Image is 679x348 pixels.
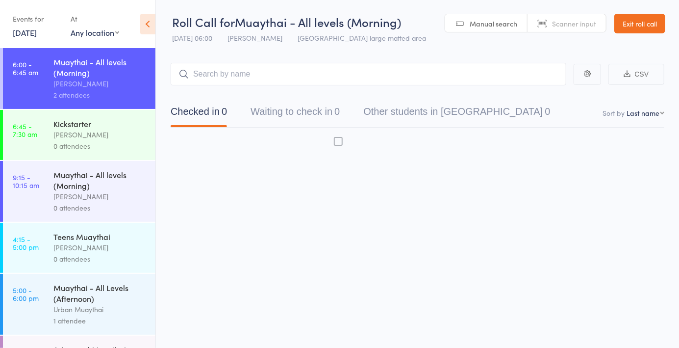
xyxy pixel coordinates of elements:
span: [PERSON_NAME] [227,33,282,43]
div: Events for [13,11,61,27]
div: [PERSON_NAME] [53,242,147,253]
div: 0 [545,106,550,117]
a: 4:15 -5:00 pmTeens Muaythai[PERSON_NAME]0 attendees [3,223,155,273]
a: 6:00 -6:45 amMuaythai - All levels (Morning)[PERSON_NAME]2 attendees [3,48,155,109]
div: Teens Muaythai [53,231,147,242]
div: Muaythai - All levels (Morning) [53,169,147,191]
div: Any location [71,27,119,38]
button: Other students in [GEOGRAPHIC_DATA]0 [363,101,550,127]
time: 6:00 - 6:45 am [13,60,38,76]
a: 6:45 -7:30 amKickstarter[PERSON_NAME]0 attendees [3,110,155,160]
div: Muaythai - All Levels (Afternoon) [53,282,147,304]
a: Exit roll call [614,14,665,33]
input: Search by name [171,63,566,85]
div: Muaythai - All levels (Morning) [53,56,147,78]
button: Waiting to check in0 [251,101,340,127]
time: 6:45 - 7:30 am [13,122,37,138]
a: [DATE] [13,27,37,38]
span: Scanner input [552,19,596,28]
time: 5:00 - 6:00 pm [13,286,39,302]
span: [DATE] 06:00 [172,33,212,43]
time: 4:15 - 5:00 pm [13,235,39,251]
div: Last name [627,108,659,118]
div: 0 attendees [53,140,147,152]
button: CSV [608,64,664,85]
div: [PERSON_NAME] [53,129,147,140]
span: Manual search [470,19,517,28]
time: 9:15 - 10:15 am [13,173,39,189]
div: 1 attendee [53,315,147,326]
a: 5:00 -6:00 pmMuaythai - All Levels (Afternoon)Urban Muaythai1 attendee [3,274,155,335]
label: Sort by [603,108,625,118]
div: 2 attendees [53,89,147,101]
div: 0 [334,106,340,117]
div: [PERSON_NAME] [53,191,147,202]
div: 0 attendees [53,202,147,214]
div: 0 [222,106,227,117]
div: Urban Muaythai [53,304,147,315]
span: Roll Call for [172,14,235,30]
button: Checked in0 [171,101,227,127]
a: 9:15 -10:15 amMuaythai - All levels (Morning)[PERSON_NAME]0 attendees [3,161,155,222]
span: Muaythai - All levels (Morning) [235,14,401,30]
span: [GEOGRAPHIC_DATA] large matted area [298,33,426,43]
div: Kickstarter [53,118,147,129]
div: At [71,11,119,27]
div: 0 attendees [53,253,147,265]
div: [PERSON_NAME] [53,78,147,89]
